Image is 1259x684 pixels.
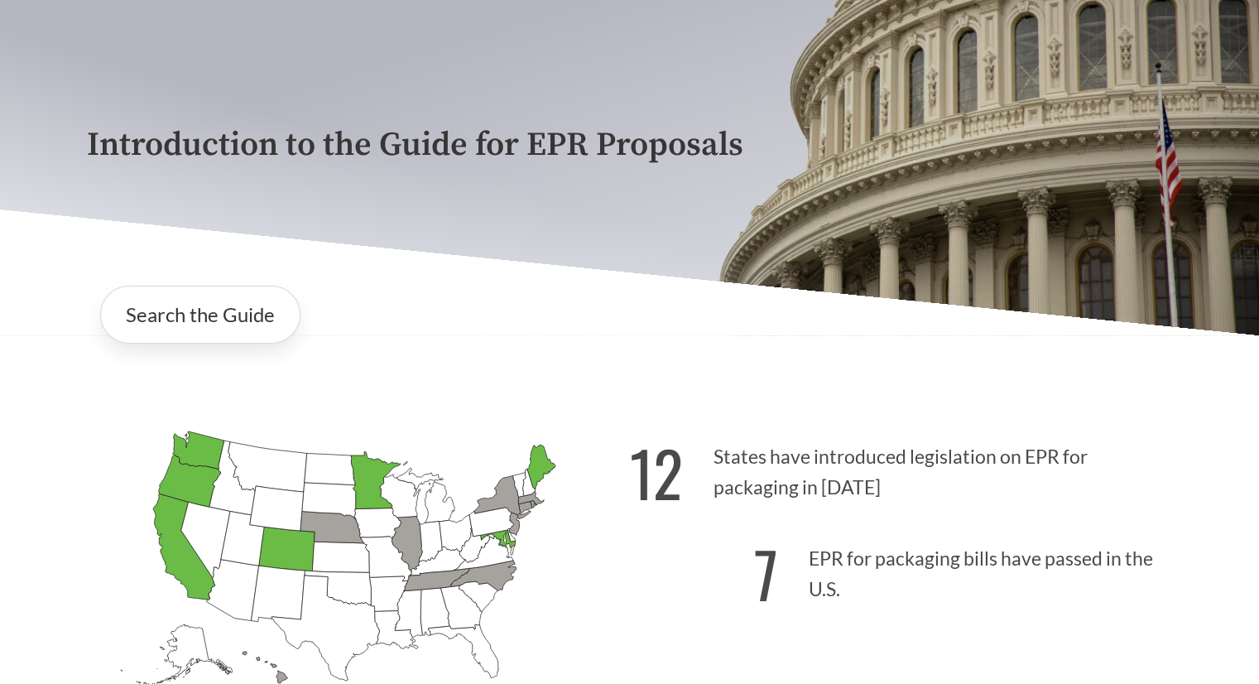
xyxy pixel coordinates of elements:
strong: 12 [630,426,683,518]
p: Introduction to the Guide for EPR Proposals [87,127,1173,164]
p: States have introduced legislation on EPR for packaging in [DATE] [630,417,1173,518]
p: EPR for packaging bills have passed in the U.S. [630,518,1173,620]
strong: 7 [754,527,778,619]
a: Search the Guide [100,286,300,344]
